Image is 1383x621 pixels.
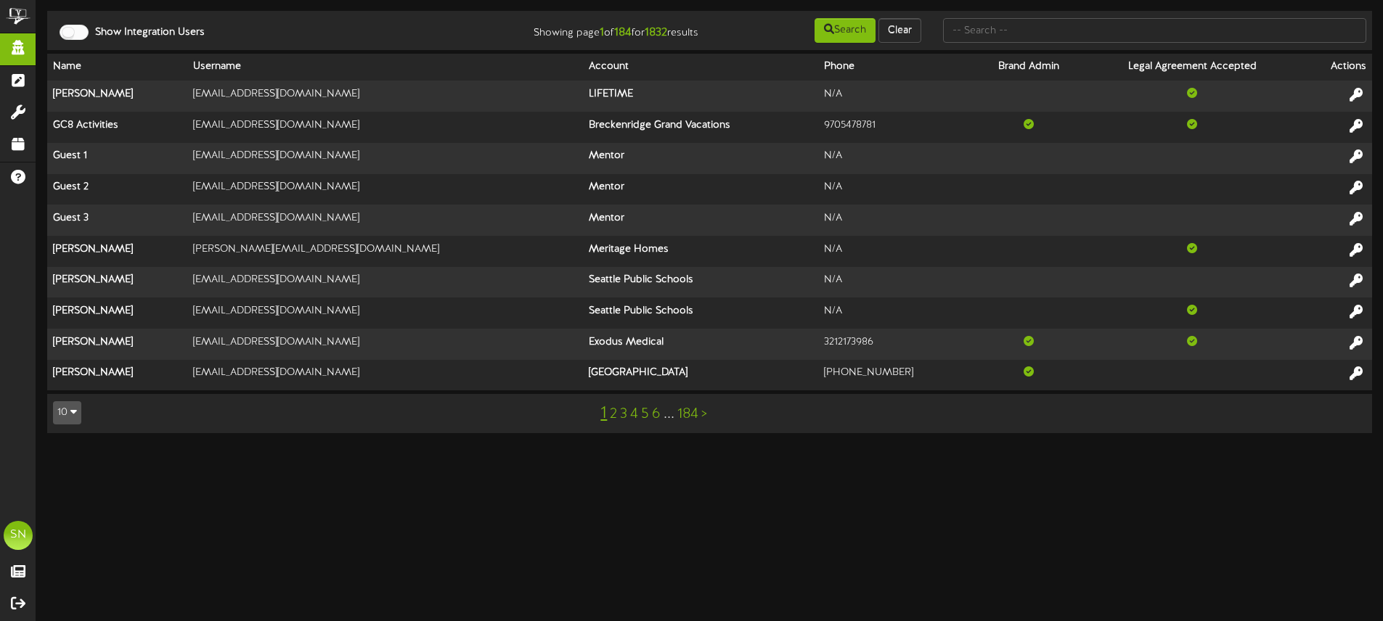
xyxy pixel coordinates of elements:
[641,406,649,422] a: 5
[701,406,707,422] a: >
[47,267,187,298] th: [PERSON_NAME]
[818,112,973,143] td: 9705478781
[583,236,818,267] th: Meritage Homes
[487,17,709,41] div: Showing page of for results
[645,26,667,39] strong: 1832
[818,143,973,174] td: N/A
[47,329,187,360] th: [PERSON_NAME]
[818,329,973,360] td: 3212173986
[583,297,818,329] th: Seattle Public Schools
[583,267,818,298] th: Seattle Public Schools
[53,401,81,424] button: 10
[583,329,818,360] th: Exodus Medical
[614,26,632,39] strong: 184
[818,205,973,236] td: N/A
[583,205,818,236] th: Mentor
[818,297,973,329] td: N/A
[47,360,187,390] th: [PERSON_NAME]
[818,360,973,390] td: [PHONE_NUMBER]
[187,81,583,112] td: [EMAIL_ADDRESS][DOMAIN_NAME]
[583,54,818,81] th: Account
[4,521,33,550] div: SN
[47,236,187,267] th: [PERSON_NAME]
[664,406,674,422] a: ...
[47,297,187,329] th: [PERSON_NAME]
[47,205,187,236] th: Guest 3
[47,81,187,112] th: [PERSON_NAME]
[652,406,661,422] a: 6
[187,267,583,298] td: [EMAIL_ADDRESS][DOMAIN_NAME]
[47,112,187,143] th: GC8 Activities
[1300,54,1372,81] th: Actions
[1085,54,1300,81] th: Legal Agreement Accepted
[47,143,187,174] th: Guest 1
[943,18,1366,43] input: -- Search --
[583,174,818,205] th: Mentor
[187,174,583,205] td: [EMAIL_ADDRESS][DOMAIN_NAME]
[600,26,604,39] strong: 1
[818,54,973,81] th: Phone
[583,143,818,174] th: Mentor
[583,360,818,390] th: [GEOGRAPHIC_DATA]
[610,406,617,422] a: 2
[47,174,187,205] th: Guest 2
[187,205,583,236] td: [EMAIL_ADDRESS][DOMAIN_NAME]
[878,18,921,43] button: Clear
[973,54,1084,81] th: Brand Admin
[600,404,607,423] a: 1
[818,174,973,205] td: N/A
[187,112,583,143] td: [EMAIL_ADDRESS][DOMAIN_NAME]
[815,18,876,43] button: Search
[620,406,627,422] a: 3
[818,81,973,112] td: N/A
[187,360,583,390] td: [EMAIL_ADDRESS][DOMAIN_NAME]
[187,236,583,267] td: [PERSON_NAME][EMAIL_ADDRESS][DOMAIN_NAME]
[818,267,973,298] td: N/A
[677,406,698,422] a: 184
[583,81,818,112] th: LIFETIME
[47,54,187,81] th: Name
[818,236,973,267] td: N/A
[187,143,583,174] td: [EMAIL_ADDRESS][DOMAIN_NAME]
[630,406,638,422] a: 4
[187,329,583,360] td: [EMAIL_ADDRESS][DOMAIN_NAME]
[583,112,818,143] th: Breckenridge Grand Vacations
[187,54,583,81] th: Username
[84,25,205,40] label: Show Integration Users
[187,297,583,329] td: [EMAIL_ADDRESS][DOMAIN_NAME]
